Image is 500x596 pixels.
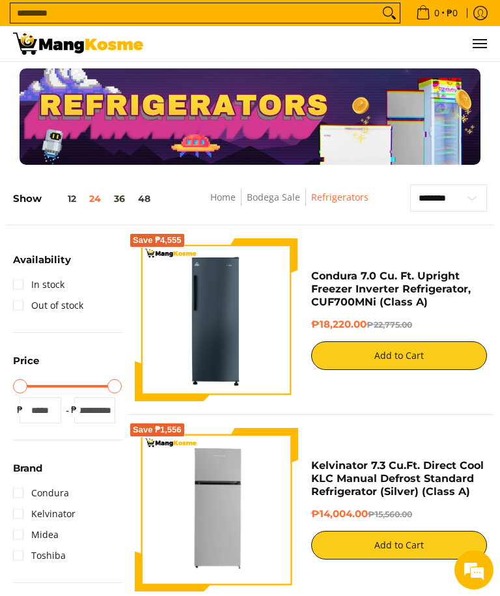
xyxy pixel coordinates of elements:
[311,341,488,370] button: Add to Cart
[379,3,400,23] button: Search
[471,26,487,61] button: Menu
[311,191,368,203] a: Refrigerators
[42,193,83,204] button: 12
[13,403,26,416] span: ₱
[13,524,59,545] a: Midea
[311,531,488,560] button: Add to Cart
[132,193,157,204] button: 48
[13,274,64,295] a: In stock
[367,320,412,330] del: ₱22,775.00
[107,193,132,204] button: 36
[311,459,484,498] a: Kelvinator 7.3 Cu.Ft. Direct Cool KLC Manual Defrost Standard Refrigerator (Silver) (Class A)
[311,319,488,332] h6: ₱18,220.00
[13,504,76,524] a: Kelvinator
[13,356,39,375] summary: Open
[83,193,107,204] button: 24
[432,8,441,18] span: 0
[68,403,81,416] span: ₱
[13,463,42,473] span: Brand
[135,238,298,402] img: Condura 7.0 Cu. Ft. Upright Freezer Inverter Refrigerator, CUF700MNi (Class A)
[13,193,157,205] h5: Show
[13,295,83,316] a: Out of stock
[133,236,182,244] span: Save ₱4,555
[311,270,471,308] a: Condura 7.0 Cu. Ft. Upright Freezer Inverter Refrigerator, CUF700MNi (Class A)
[156,26,487,61] nav: Main Menu
[412,6,462,20] span: •
[247,191,300,203] a: Bodega Sale
[182,190,397,219] nav: Breadcrumbs
[13,483,69,504] a: Condura
[368,509,412,519] del: ₱15,560.00
[156,26,487,61] ul: Customer Navigation
[13,255,71,264] span: Availability
[13,463,42,483] summary: Open
[133,426,182,434] span: Save ₱1,556
[13,545,66,566] a: Toshiba
[135,428,298,591] img: Kelvinator 7.3 Cu.Ft. Direct Cool KLC Manual Defrost Standard Refrigerator (Silver) (Class A)
[311,508,488,521] h6: ₱14,004.00
[13,255,71,274] summary: Open
[13,356,39,365] span: Price
[13,33,143,55] img: Bodega Sale Refrigerator l Mang Kosme: Home Appliances Warehouse Sale
[210,191,236,203] a: Home
[445,8,460,18] span: ₱0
